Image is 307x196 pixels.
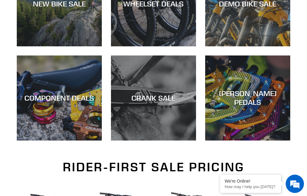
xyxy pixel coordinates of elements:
[111,55,196,141] a: CRANK SALE
[17,94,102,102] div: COMPONENT DEALS
[205,89,290,107] div: [PERSON_NAME] PEDALS
[111,94,196,102] div: CRANK SALE
[205,55,290,141] a: [PERSON_NAME] PEDALS
[225,184,277,189] p: How may I help you today?
[17,55,102,141] a: COMPONENT DEALS
[17,160,290,174] h2: RIDER-FIRST SALE PRICING
[225,179,277,184] div: We're Online!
